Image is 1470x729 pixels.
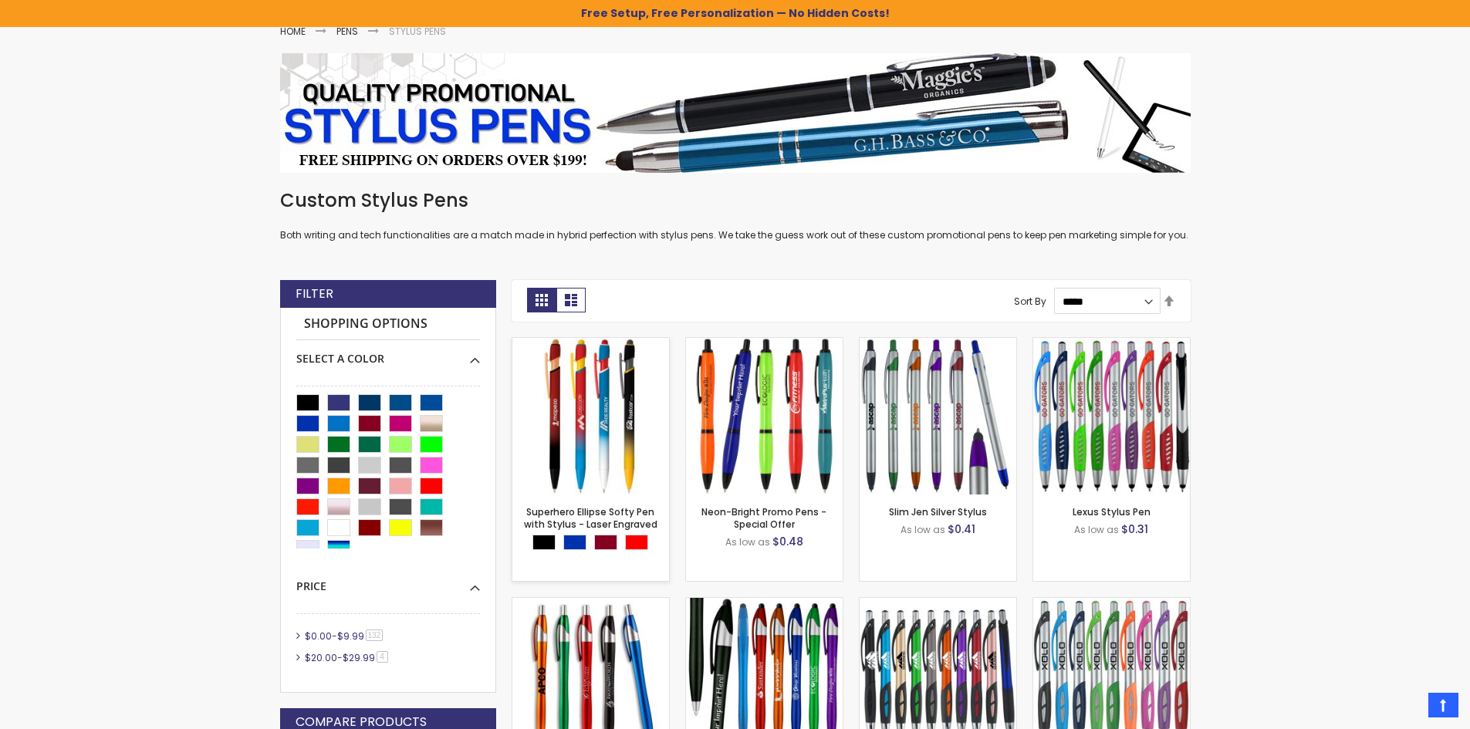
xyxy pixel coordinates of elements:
a: Boston Silver Stylus Pen [1033,597,1190,610]
span: $29.99 [343,651,375,664]
strong: Stylus Pens [389,25,446,38]
a: Neon-Bright Promo Pens - Special Offer [686,337,843,350]
div: Black [532,535,556,550]
img: Superhero Ellipse Softy Pen with Stylus - Laser Engraved [512,338,669,494]
h1: Custom Stylus Pens [280,188,1191,213]
div: Both writing and tech functionalities are a match made in hybrid perfection with stylus pens. We ... [280,188,1191,241]
strong: Shopping Options [296,308,480,341]
strong: Grid [527,288,556,312]
a: Neon-Bright Promo Pens - Special Offer [701,505,826,531]
a: Lexus Stylus Pen [1073,505,1151,518]
span: As low as [1074,523,1119,536]
span: As low as [725,535,770,548]
strong: Filter [296,285,333,302]
span: $0.31 [1121,521,1148,537]
a: Lexus Stylus Pen [1033,337,1190,350]
img: Slim Jen Silver Stylus [860,338,1016,494]
span: $20.00 [305,651,337,664]
span: $0.00 [305,629,332,643]
div: Price [296,568,480,594]
span: $9.99 [337,629,364,643]
a: Boston Stylus Pen [860,597,1016,610]
a: Pens [336,25,358,38]
a: Promotional iSlimster Stylus Click Pen [512,597,669,610]
div: Select A Color [296,340,480,366]
iframe: Google Customer Reviews [1343,687,1470,729]
img: Stylus Pens [280,53,1191,173]
span: 132 [366,629,384,641]
a: Superhero Ellipse Softy Pen with Stylus - Laser Engraved [512,337,669,350]
a: Slim Jen Silver Stylus [889,505,987,518]
a: Slim Jen Silver Stylus [860,337,1016,350]
label: Sort By [1014,295,1046,308]
span: As low as [901,523,945,536]
a: Superhero Ellipse Softy Pen with Stylus - Laser Engraved [524,505,657,531]
span: 4 [377,651,388,663]
div: Red [625,535,648,550]
img: Neon-Bright Promo Pens - Special Offer [686,338,843,494]
a: TouchWrite Query Stylus Pen [686,597,843,610]
div: Blue [563,535,586,550]
span: $0.41 [948,521,975,537]
div: Burgundy [594,535,617,550]
a: $20.00-$29.994 [301,651,394,664]
img: Lexus Stylus Pen [1033,338,1190,494]
a: $0.00-$9.99132 [301,629,389,643]
span: $0.48 [772,534,803,549]
a: Home [280,25,306,38]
